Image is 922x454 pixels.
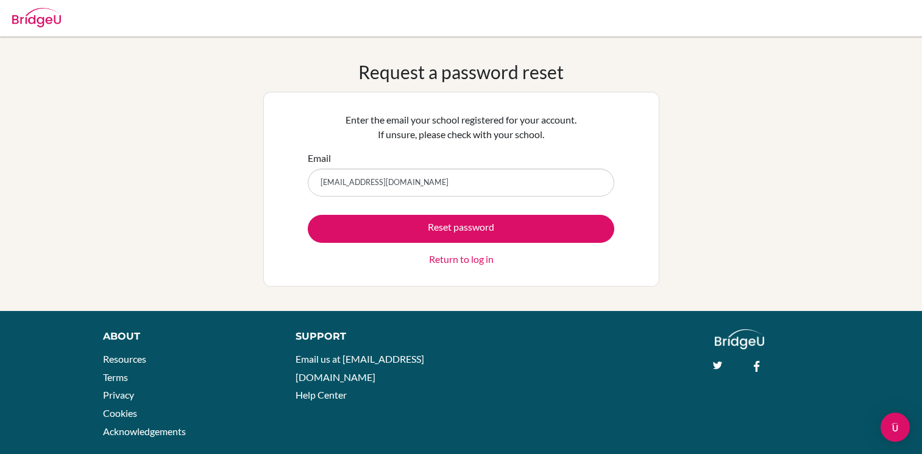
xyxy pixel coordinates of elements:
[103,389,134,400] a: Privacy
[12,8,61,27] img: Bridge-U
[308,113,614,142] p: Enter the email your school registered for your account. If unsure, please check with your school.
[881,413,910,442] div: Open Intercom Messenger
[103,425,186,437] a: Acknowledgements
[429,252,494,267] a: Return to log in
[308,215,614,243] button: Reset password
[715,329,764,349] img: logo_white@2x-f4f0deed5e89b7ecb1c2cc34c3e3d731f90f0f143d5ea2071677605dd97b5244.png
[103,329,268,344] div: About
[358,61,564,83] h1: Request a password reset
[103,353,146,365] a: Resources
[308,151,331,166] label: Email
[296,353,424,383] a: Email us at [EMAIL_ADDRESS][DOMAIN_NAME]
[296,389,347,400] a: Help Center
[103,371,128,383] a: Terms
[296,329,449,344] div: Support
[103,407,137,419] a: Cookies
